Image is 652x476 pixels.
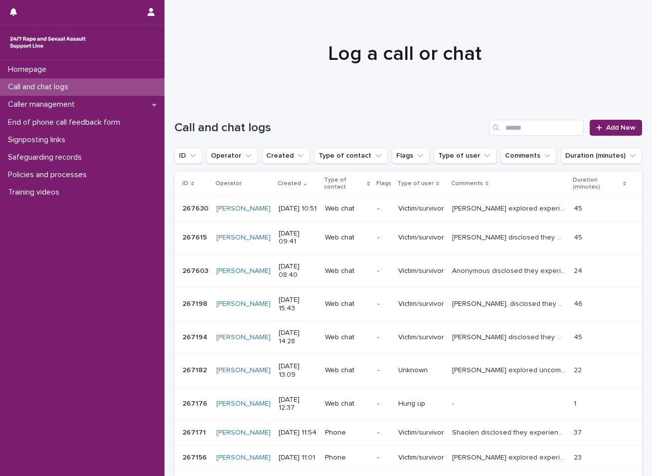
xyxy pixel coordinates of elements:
[216,205,271,213] a: [PERSON_NAME]
[279,205,317,213] p: [DATE] 10:51
[279,362,317,379] p: [DATE] 13:09
[4,135,73,145] p: Signposting links
[574,265,584,275] p: 24
[279,396,317,413] p: [DATE] 12:37
[182,331,209,342] p: 267194
[182,178,188,189] p: ID
[279,454,317,462] p: [DATE] 11:01
[215,178,242,189] p: Operator
[216,454,271,462] a: [PERSON_NAME]
[4,118,128,127] p: End of phone call feedback form
[590,120,642,136] a: Add New
[398,400,444,408] p: Hung up
[325,205,369,213] p: Web chat
[182,398,209,408] p: 267176
[574,364,584,375] p: 22
[398,300,444,308] p: Victim/survivor
[325,429,369,437] p: Phone
[325,333,369,342] p: Web chat
[377,454,390,462] p: -
[182,364,209,375] p: 267182
[377,267,390,275] p: -
[434,148,496,164] button: Type of user
[182,265,210,275] p: 267603
[216,234,271,242] a: [PERSON_NAME]
[452,232,568,242] p: Jess disclosed they experienced S.V last night by a close friend. Visitor explored feelings aroun...
[4,188,67,197] p: Training videos
[279,329,317,346] p: [DATE] 14:28
[452,364,568,375] p: Elisabeth explored uncomfortable experience with the workmen that came to the building to drill i...
[4,100,83,109] p: Caller management
[574,398,578,408] p: 1
[452,265,568,275] p: Anonymous disclosed they experienced S.V by ex-partner. Visitor shared trauma responses from the ...
[377,400,390,408] p: -
[4,65,54,74] p: Homepage
[377,234,390,242] p: -
[314,148,388,164] button: Type of contact
[182,452,209,462] p: 267156
[397,178,434,189] p: Type of user
[500,148,557,164] button: Comments
[377,366,390,375] p: -
[452,331,568,342] p: Richard disclosed they experienced S.V as a child, visitor explored feelings about the impact of ...
[182,203,210,213] p: 267630
[324,175,364,193] p: Type of contact
[377,333,390,342] p: -
[573,175,621,193] p: Duration (minutes)
[174,421,642,446] tr: 267171267171 [PERSON_NAME] [DATE] 11:54Phone-Victim/survivorShaolen disclosed they experienced S....
[174,148,202,164] button: ID
[574,427,584,437] p: 37
[398,454,444,462] p: Victim/survivor
[279,262,317,279] p: [DATE] 08:40
[8,32,88,52] img: rhQMoQhaT3yELyF149Cw
[216,429,271,437] a: [PERSON_NAME]
[216,267,271,275] a: [PERSON_NAME]
[4,153,90,162] p: Safeguarding records
[398,333,444,342] p: Victim/survivor
[377,300,390,308] p: -
[4,82,76,92] p: Call and chat logs
[262,148,310,164] button: Created
[398,366,444,375] p: Unknown
[574,331,584,342] p: 45
[174,445,642,470] tr: 267156267156 [PERSON_NAME] [DATE] 11:01Phone-Victim/survivor[PERSON_NAME] explored experience of ...
[174,42,635,66] h1: Log a call or chat
[279,429,317,437] p: [DATE] 11:54
[174,196,642,221] tr: 267630267630 [PERSON_NAME] [DATE] 10:51Web chat-Victim/survivor[PERSON_NAME] explored experience ...
[325,366,369,375] p: Web chat
[489,120,584,136] input: Search
[451,178,483,189] p: Comments
[398,267,444,275] p: Victim/survivor
[606,124,636,131] span: Add New
[216,333,271,342] a: [PERSON_NAME]
[392,148,430,164] button: Flags
[174,121,485,135] h1: Call and chat logs
[182,232,209,242] p: 267615
[377,205,390,213] p: -
[325,400,369,408] p: Web chat
[174,387,642,421] tr: 267176267176 [PERSON_NAME] [DATE] 12:37Web chat-Hung up-- 11
[278,178,301,189] p: Created
[574,298,585,308] p: 46
[452,427,568,437] p: Shaolen disclosed they experienced S.V by ex-partner. Visitor explored feelings about disclosing ...
[216,300,271,308] a: [PERSON_NAME]
[398,205,444,213] p: Victim/survivor
[574,452,584,462] p: 23
[325,300,369,308] p: Web chat
[325,267,369,275] p: Web chat
[174,321,642,354] tr: 267194267194 [PERSON_NAME] [DATE] 14:28Web chat-Victim/survivor[PERSON_NAME] disclosed they exper...
[216,400,271,408] a: [PERSON_NAME]
[452,298,568,308] p: Laura, disclosed they experienced S.V when they were younger, and by husband every time, they exp...
[279,230,317,246] p: [DATE] 09:41
[574,203,584,213] p: 45
[377,429,390,437] p: -
[376,178,391,189] p: Flags
[561,148,642,164] button: Duration (minutes)
[452,398,456,408] p: -
[174,254,642,288] tr: 267603267603 [PERSON_NAME] [DATE] 08:40Web chat-Victim/survivorAnonymous disclosed they experienc...
[174,287,642,321] tr: 267198267198 [PERSON_NAME] [DATE] 15:43Web chat-Victim/survivor[PERSON_NAME], disclosed they expe...
[325,454,369,462] p: Phone
[398,429,444,437] p: Victim/survivor
[182,298,209,308] p: 267198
